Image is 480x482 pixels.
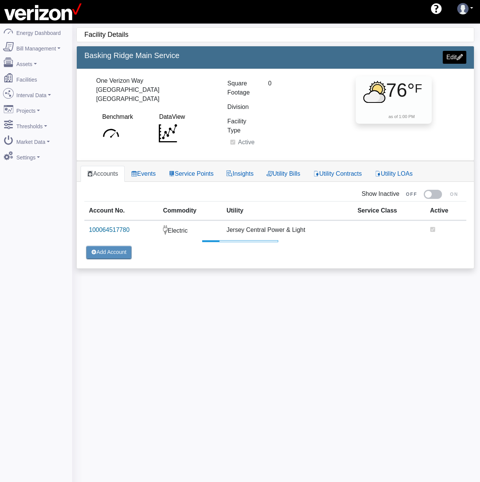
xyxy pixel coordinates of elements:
button: Add Account [86,246,131,259]
th: Commodity [158,201,222,221]
th: Account No. [84,201,158,221]
label: Division [227,100,249,114]
label: Active [238,138,255,147]
span: F [415,79,422,98]
a: Service Points [162,166,220,182]
a: Utility LOAs [368,166,419,182]
small: as of 1:00 PM [388,114,415,119]
div: Facility Details [84,28,474,42]
label: Benchmark [102,110,133,124]
a: Accounts [81,166,125,182]
th: Utility [222,201,353,221]
div: 76° [363,76,415,105]
th: Active [426,201,466,221]
td: Jersey Central Power & Light [222,221,353,241]
h5: Basking Ridge Main Service [84,51,270,60]
label: Square Footage [227,76,257,100]
a: Utility Bills [260,166,307,182]
td: Electric [158,221,222,241]
a: Benchmark [102,113,133,141]
img: Partially cloudy [363,80,386,103]
th: Service Class [353,201,426,221]
a: Utility Contracts [307,166,368,182]
a: DataView [159,113,185,141]
label: DataView [159,110,185,124]
img: user-3.svg [457,3,469,14]
a: Insights [220,166,260,182]
img: Electric.svg [163,225,168,237]
a: Edit [443,51,466,64]
div: Show Inactive [84,189,466,199]
div: 0 [268,76,338,91]
a: 100064517780 [89,227,130,233]
div: One Verizon Way [GEOGRAPHIC_DATA] [GEOGRAPHIC_DATA] [96,76,210,104]
label: Facility Type [227,114,257,138]
a: Events [125,166,162,182]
